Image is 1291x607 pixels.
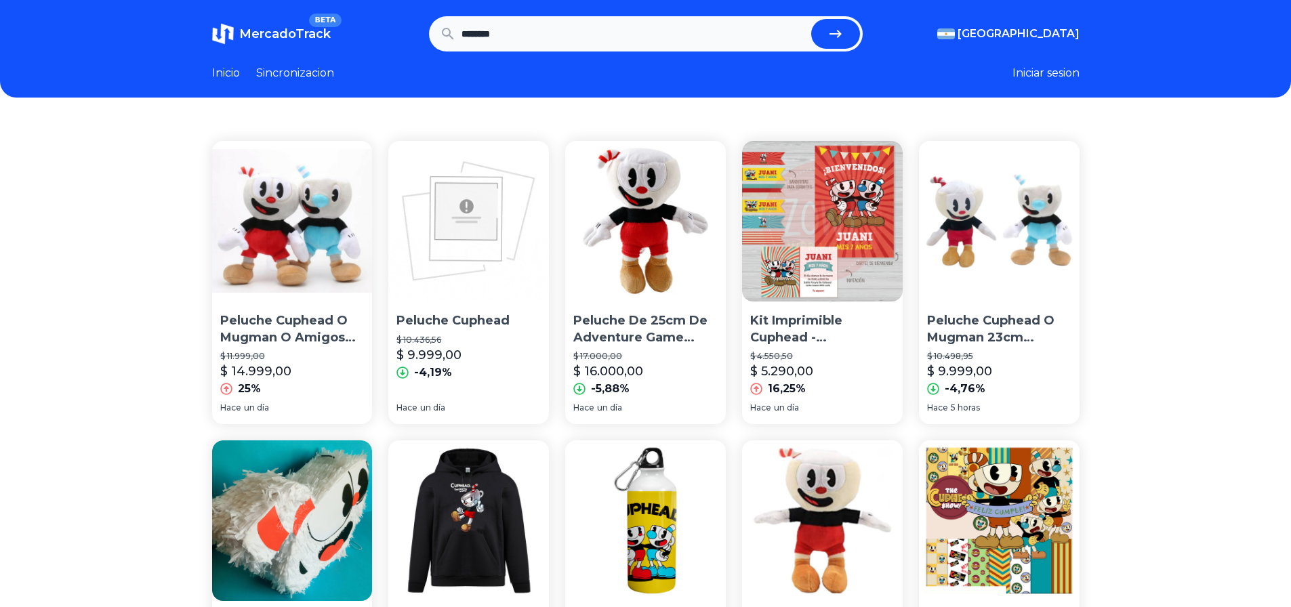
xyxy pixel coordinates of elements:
p: $ 14.999,00 [220,362,291,381]
img: Botella Aluminio Cuphead [565,440,726,601]
span: Hace [220,402,241,413]
p: $ 17.000,00 [573,351,718,362]
p: -5,88% [591,381,630,397]
a: Peluche CupheadPeluche Cuphead$ 10.436,56$ 9.999,00-4,19%Haceun día [388,141,549,424]
span: Hace [573,402,594,413]
span: Hace [750,402,771,413]
img: Kit Digital Cuphead Show [919,440,1080,601]
a: Peluche Cuphead O Mugman 23cm Cabeza De Taza Precio X UnidadPeluche Cuphead O Mugman 23cm Cabeza ... [919,141,1080,424]
a: Sincronizacion [256,65,334,81]
img: Cuphead De Peluche O Mugman Importados Calidad Máxima [742,440,903,601]
a: MercadoTrackBETA [212,23,331,45]
img: Argentina [937,28,955,39]
span: Hace [396,402,417,413]
span: BETA [309,14,341,27]
p: Peluche De 25cm De Adventure Game Cuphead,mugman [573,312,718,346]
button: [GEOGRAPHIC_DATA] [937,26,1080,42]
p: 16,25% [768,381,806,397]
p: Kit Imprimible Cuphead - Imprimibles Zowi [750,312,895,346]
p: $ 11.999,00 [220,351,365,362]
button: Iniciar sesion [1012,65,1080,81]
span: un día [597,402,622,413]
img: Peluche De 25cm De Adventure Game Cuphead,mugman [565,141,726,301]
p: 25% [238,381,261,397]
p: -4,19% [414,364,452,381]
img: Buzo Canguro Cuphead Algodón Calidad [388,440,549,601]
span: Hace [927,402,948,413]
img: Kit Imprimible Cuphead - Imprimibles Zowi [742,141,903,301]
p: -4,76% [945,381,985,397]
p: $ 5.290,00 [750,362,813,381]
p: $ 10.436,56 [396,335,541,346]
img: Peluche Cuphead O Mugman O Amigos 23-25cm Precio Por Unidad [212,141,373,301]
span: un día [420,402,445,413]
a: Inicio [212,65,240,81]
p: $ 4.550,50 [750,351,895,362]
p: $ 9.999,00 [396,346,462,364]
a: Peluche Cuphead O Mugman O Amigos 23-25cm Precio Por UnidadPeluche Cuphead O Mugman O Amigos 23-2... [212,141,373,424]
img: MercadoTrack [212,23,234,45]
span: [GEOGRAPHIC_DATA] [958,26,1080,42]
p: Peluche Cuphead O Mugman 23cm Cabeza De Taza Precio X Unidad [927,312,1071,346]
p: Peluche Cuphead [396,312,541,329]
img: Peluche Cuphead [388,141,549,301]
span: 5 horas [951,402,980,413]
span: un día [774,402,799,413]
a: Kit Imprimible Cuphead - Imprimibles ZowiKit Imprimible Cuphead - Imprimibles Zowi$ 4.550,50$ 5.2... [742,141,903,424]
p: Peluche Cuphead O Mugman O Amigos 23-25cm Precio Por Unidad [220,312,365,346]
img: Piñata Cuphead [212,440,373,601]
img: Peluche Cuphead O Mugman 23cm Cabeza De Taza Precio X Unidad [919,141,1080,301]
p: $ 9.999,00 [927,362,992,381]
a: Peluche De 25cm De Adventure Game Cuphead,mugmanPeluche De 25cm De Adventure Game Cuphead,mugman$... [565,141,726,424]
p: $ 16.000,00 [573,362,643,381]
p: $ 10.498,95 [927,351,1071,362]
span: un día [244,402,269,413]
span: MercadoTrack [239,26,331,41]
